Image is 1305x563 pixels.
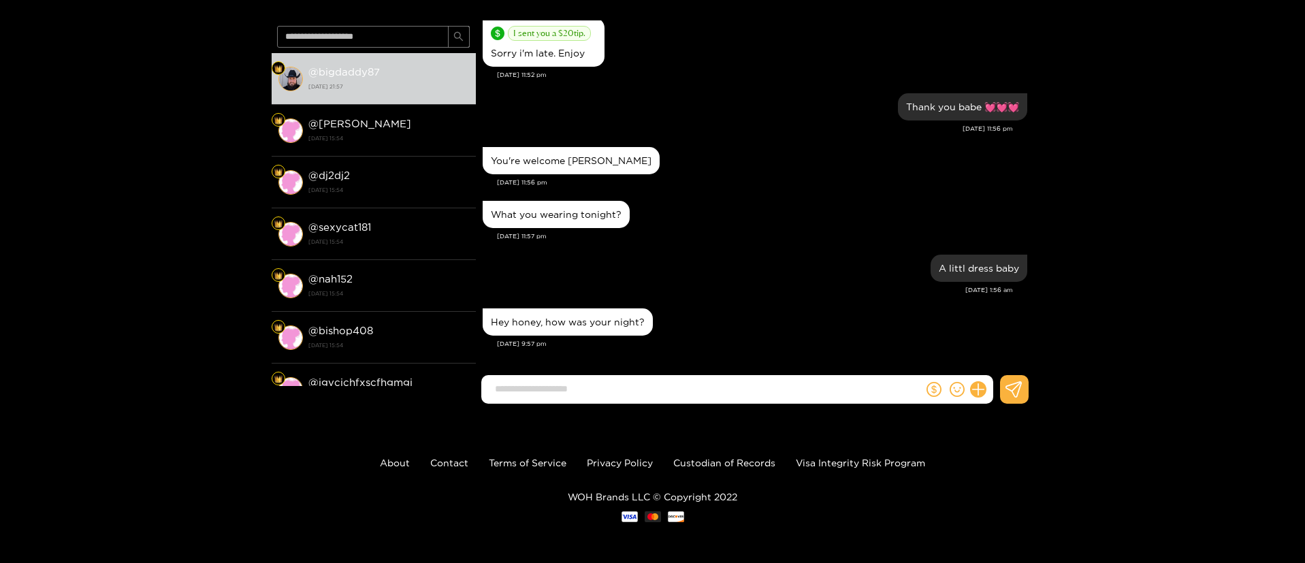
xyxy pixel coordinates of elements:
div: A littl dress baby [939,263,1019,274]
a: Contact [430,457,468,468]
div: [DATE] 11:57 pm [497,231,1027,241]
strong: [DATE] 21:57 [308,80,469,93]
div: Hey honey, how was your night? [491,317,645,327]
img: Fan Level [274,323,283,332]
img: Fan Level [274,375,283,383]
img: conversation [278,274,303,298]
img: Fan Level [274,168,283,176]
div: [DATE] 11:56 pm [497,178,1027,187]
a: Visa Integrity Risk Program [796,457,925,468]
a: Terms of Service [489,457,566,468]
img: conversation [278,118,303,143]
strong: @ jgvcjchfxscfhgmgj [308,376,413,388]
img: conversation [278,67,303,91]
div: Sep. 20, 11:56 pm [898,93,1027,120]
button: dollar [924,379,944,400]
div: [DATE] 11:56 pm [483,124,1013,133]
strong: @ dj2dj2 [308,170,350,181]
div: Sep. 20, 11:52 pm [483,18,605,67]
div: [DATE] 1:56 am [483,285,1013,295]
button: search [448,26,470,48]
span: dollar-circle [491,27,504,40]
span: smile [950,382,965,397]
strong: @ nah152 [308,273,353,285]
img: conversation [278,377,303,402]
span: dollar [927,382,941,397]
div: Sep. 21, 1:56 am [931,255,1027,282]
img: Fan Level [274,220,283,228]
div: Sep. 21, 9:57 pm [483,308,653,336]
div: [DATE] 9:57 pm [497,339,1027,349]
img: Fan Level [274,272,283,280]
strong: [DATE] 15:54 [308,339,469,351]
strong: @ sexycat181 [308,221,371,233]
img: conversation [278,222,303,246]
div: Sorry i'm late. Enjoy [491,48,596,59]
img: Fan Level [274,116,283,125]
strong: [DATE] 15:54 [308,132,469,144]
span: I sent you a $ 20 tip. [508,26,591,41]
span: search [453,31,464,43]
div: Thank you babe 💓💓💓 [906,101,1019,112]
strong: [DATE] 15:54 [308,184,469,196]
strong: [DATE] 15:54 [308,287,469,300]
img: Fan Level [274,65,283,73]
img: conversation [278,170,303,195]
div: What you wearing tonight? [491,209,622,220]
div: You're welcome [PERSON_NAME] [491,155,651,166]
div: Sep. 20, 11:57 pm [483,201,630,228]
strong: [DATE] 15:54 [308,236,469,248]
strong: @ bigdaddy87 [308,66,380,78]
strong: @ [PERSON_NAME] [308,118,411,129]
strong: @ bishop408 [308,325,373,336]
div: [DATE] 11:52 pm [497,70,1027,80]
a: About [380,457,410,468]
div: Sep. 20, 11:56 pm [483,147,660,174]
a: Custodian of Records [673,457,775,468]
a: Privacy Policy [587,457,653,468]
img: conversation [278,325,303,350]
